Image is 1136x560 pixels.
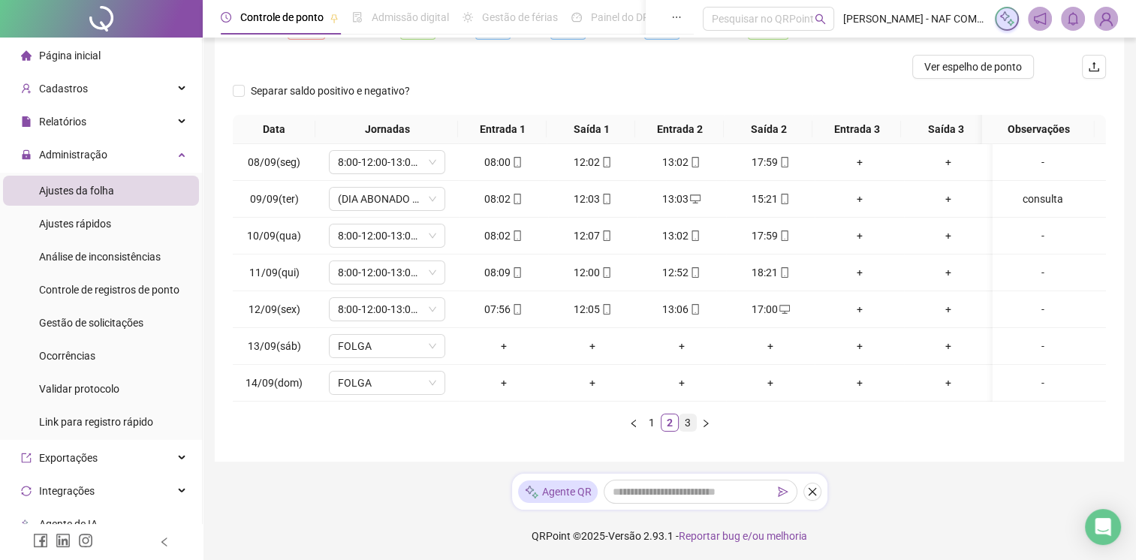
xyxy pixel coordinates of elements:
[625,414,643,432] button: left
[21,149,32,160] span: lock
[554,154,631,170] div: 12:02
[600,194,612,204] span: mobile
[39,485,95,497] span: Integrações
[625,414,643,432] li: Página anterior
[248,340,301,352] span: 13/09(sáb)
[39,317,143,329] span: Gestão de solicitações
[465,301,542,318] div: 07:56
[250,193,299,205] span: 09/09(ter)
[338,335,436,357] span: FOLGA
[901,115,990,144] th: Saída 3
[821,301,898,318] div: +
[661,414,679,432] li: 2
[372,11,449,23] span: Admissão digital
[821,375,898,391] div: +
[778,486,788,497] span: send
[999,301,1087,318] div: -
[465,227,542,244] div: 08:02
[39,251,161,263] span: Análise de inconsistências
[821,227,898,244] div: +
[910,375,987,391] div: +
[643,301,720,318] div: 13:06
[554,375,631,391] div: +
[910,264,987,281] div: +
[21,486,32,496] span: sync
[608,530,641,542] span: Versão
[815,14,826,25] span: search
[330,14,339,23] span: pushpin
[912,55,1034,79] button: Ver espelho de ponto
[465,375,542,391] div: +
[428,378,437,387] span: down
[39,284,179,296] span: Controle de registros de ponto
[924,59,1022,75] span: Ver espelho de ponto
[338,261,436,284] span: 8:00-12:00-13:00-18:00
[554,338,631,354] div: +
[643,338,720,354] div: +
[39,50,101,62] span: Página inicial
[778,304,790,315] span: desktop
[245,83,416,99] span: Separar saldo positivo e negativo?
[571,12,582,23] span: dashboard
[33,533,48,548] span: facebook
[807,486,818,497] span: close
[428,305,437,314] span: down
[689,230,701,241] span: mobile
[661,414,678,431] a: 2
[554,227,631,244] div: 12:07
[999,191,1087,207] div: consulta
[240,11,324,23] span: Controle de ponto
[910,191,987,207] div: +
[1085,509,1121,545] div: Open Intercom Messenger
[465,338,542,354] div: +
[465,264,542,281] div: 08:09
[315,115,458,144] th: Jornadas
[600,267,612,278] span: mobile
[732,375,809,391] div: +
[635,115,724,144] th: Entrada 2
[988,121,1089,137] span: Observações
[1095,8,1117,30] img: 74275
[338,298,436,321] span: 8:00-12:00-13:00-17:00
[643,414,660,431] a: 1
[78,533,93,548] span: instagram
[428,231,437,240] span: down
[689,194,701,204] span: desktop
[679,414,697,432] li: 3
[724,115,812,144] th: Saída 2
[159,537,170,547] span: left
[511,230,523,241] span: mobile
[249,303,300,315] span: 12/09(sex)
[518,480,598,503] div: Agente QR
[732,191,809,207] div: 15:21
[999,227,1087,244] div: -
[821,191,898,207] div: +
[689,157,701,167] span: mobile
[338,151,436,173] span: 8:00-12:00-13:00-18:00
[910,154,987,170] div: +
[338,372,436,394] span: FOLGA
[671,12,682,23] span: ellipsis
[643,375,720,391] div: +
[689,267,701,278] span: mobile
[999,375,1087,391] div: -
[643,191,720,207] div: 13:03
[39,83,88,95] span: Cadastros
[1033,12,1047,26] span: notification
[21,83,32,94] span: user-add
[689,304,701,315] span: mobile
[910,227,987,244] div: +
[679,414,696,431] a: 3
[39,350,95,362] span: Ocorrências
[554,264,631,281] div: 12:00
[701,419,710,428] span: right
[511,194,523,204] span: mobile
[39,218,111,230] span: Ajustes rápidos
[428,342,437,351] span: down
[778,157,790,167] span: mobile
[233,115,315,144] th: Data
[39,116,86,128] span: Relatórios
[600,157,612,167] span: mobile
[554,191,631,207] div: 12:03
[600,230,612,241] span: mobile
